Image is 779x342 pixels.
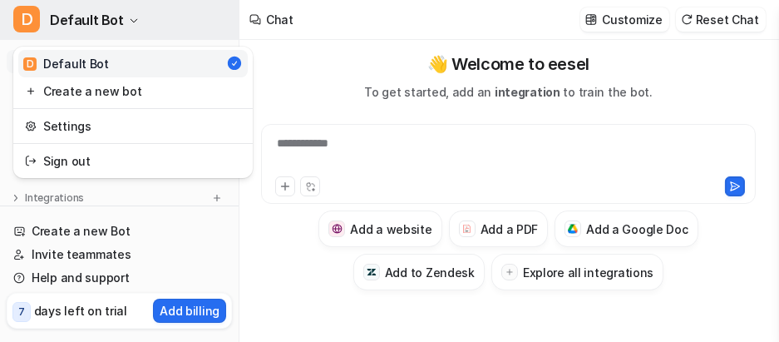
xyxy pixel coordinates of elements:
img: reset [25,117,37,135]
a: Create a new bot [18,77,248,105]
a: Settings [18,112,248,140]
span: Default Bot [50,8,124,32]
div: Default Bot [23,55,109,72]
img: reset [25,82,37,100]
a: Sign out [18,147,248,175]
span: D [13,6,40,32]
span: D [23,57,37,71]
img: reset [25,152,37,170]
div: DDefault Bot [13,47,253,178]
